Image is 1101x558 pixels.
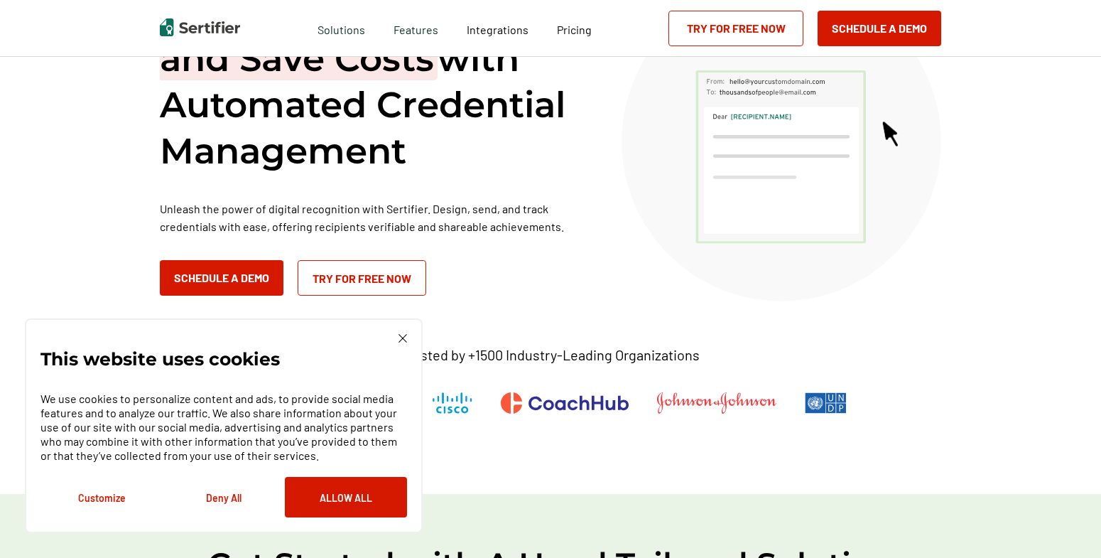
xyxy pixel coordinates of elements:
img: UNDP [805,392,847,414]
img: CoachHub [501,392,629,414]
a: Try for Free Now [668,11,803,46]
span: Integrations [467,23,528,36]
button: Allow All [285,477,407,517]
span: Features [394,19,438,37]
img: Cookie Popup Close [398,334,407,343]
button: Customize [40,477,163,517]
button: Deny All [163,477,285,517]
p: This website uses cookies [40,352,280,366]
p: We use cookies to personalize content and ads, to provide social media features and to analyze ou... [40,392,407,463]
a: Pricing [557,19,592,37]
button: Schedule a Demo [818,11,941,46]
img: Cisco [433,392,472,414]
a: Integrations [467,19,528,37]
span: Solutions [318,19,365,37]
img: Sertifier | Digital Credentialing Platform [160,18,240,36]
span: Pricing [557,23,592,36]
button: Schedule a Demo [160,260,283,296]
iframe: Chat Widget [1030,490,1101,558]
a: Try for Free Now [298,260,426,296]
p: Trusted by +1500 Industry-Leading Organizations [401,346,700,364]
p: Unleash the power of digital recognition with Sertifier. Design, send, and track credentials with... [160,200,586,235]
img: Johnson & Johnson [657,392,776,414]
